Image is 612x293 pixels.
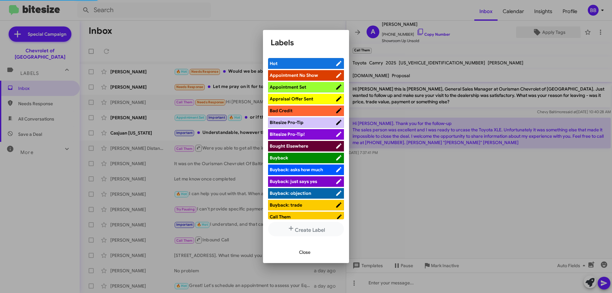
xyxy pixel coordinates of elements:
[270,190,311,196] span: Buyback: objection
[270,108,293,114] span: Bad Credit
[270,214,291,220] span: Call Them
[294,246,316,258] button: Close
[270,202,302,208] span: Buyback: trade
[270,167,323,172] span: Buyback: asks how much
[270,155,288,161] span: Buyback
[270,143,308,149] span: Bought Elsewhere
[299,246,310,258] span: Close
[270,72,318,78] span: Appointment No Show
[270,179,317,184] span: Buyback: just says yes
[270,96,313,102] span: Appraisal Offer Sent
[270,61,278,66] span: Hot
[270,131,305,137] span: Bitesize Pro-Tip!
[270,120,303,125] span: Bitesize Pro-Tip
[268,222,344,236] button: Create Label
[271,38,341,48] h1: Labels
[270,84,306,90] span: Appointment Set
